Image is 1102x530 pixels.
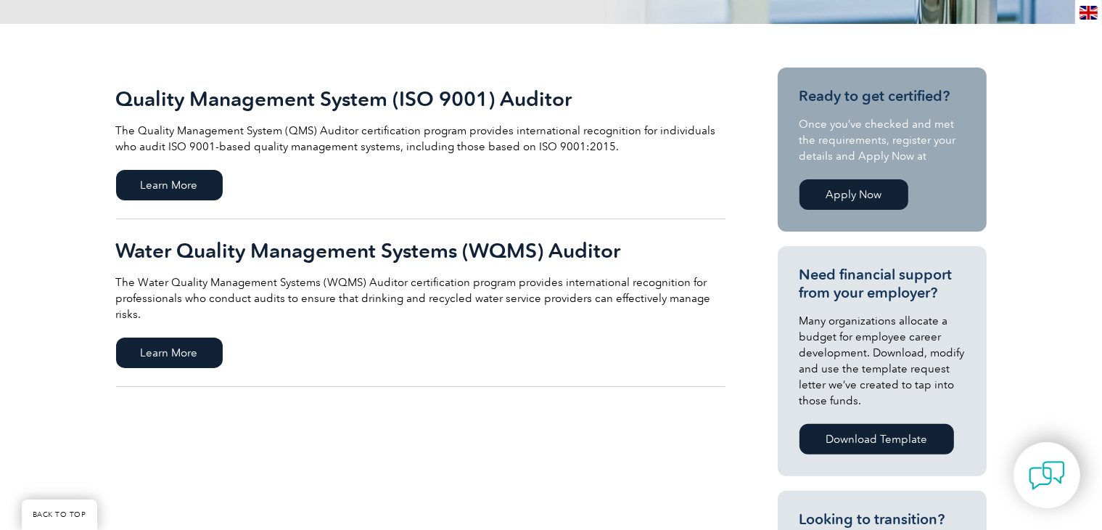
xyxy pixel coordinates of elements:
a: Apply Now [799,179,908,210]
img: contact-chat.png [1029,457,1065,494]
p: The Water Quality Management Systems (WQMS) Auditor certification program provides international ... [116,274,725,322]
a: Download Template [799,424,954,454]
h3: Looking to transition? [799,510,965,529]
span: Learn More [116,170,223,200]
a: BACK TO TOP [22,500,97,530]
p: Many organizations allocate a budget for employee career development. Download, modify and use th... [799,313,965,409]
h3: Ready to get certified? [799,87,965,105]
a: Water Quality Management Systems (WQMS) Auditor The Water Quality Management Systems (WQMS) Audit... [116,219,725,387]
img: en [1080,6,1098,20]
a: Quality Management System (ISO 9001) Auditor The Quality Management System (QMS) Auditor certific... [116,68,725,219]
h3: Need financial support from your employer? [799,266,965,302]
p: Once you’ve checked and met the requirements, register your details and Apply Now at [799,116,965,164]
h2: Quality Management System (ISO 9001) Auditor [116,87,725,110]
span: Learn More [116,338,223,368]
p: The Quality Management System (QMS) Auditor certification program provides international recognit... [116,123,725,155]
h2: Water Quality Management Systems (WQMS) Auditor [116,239,725,262]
